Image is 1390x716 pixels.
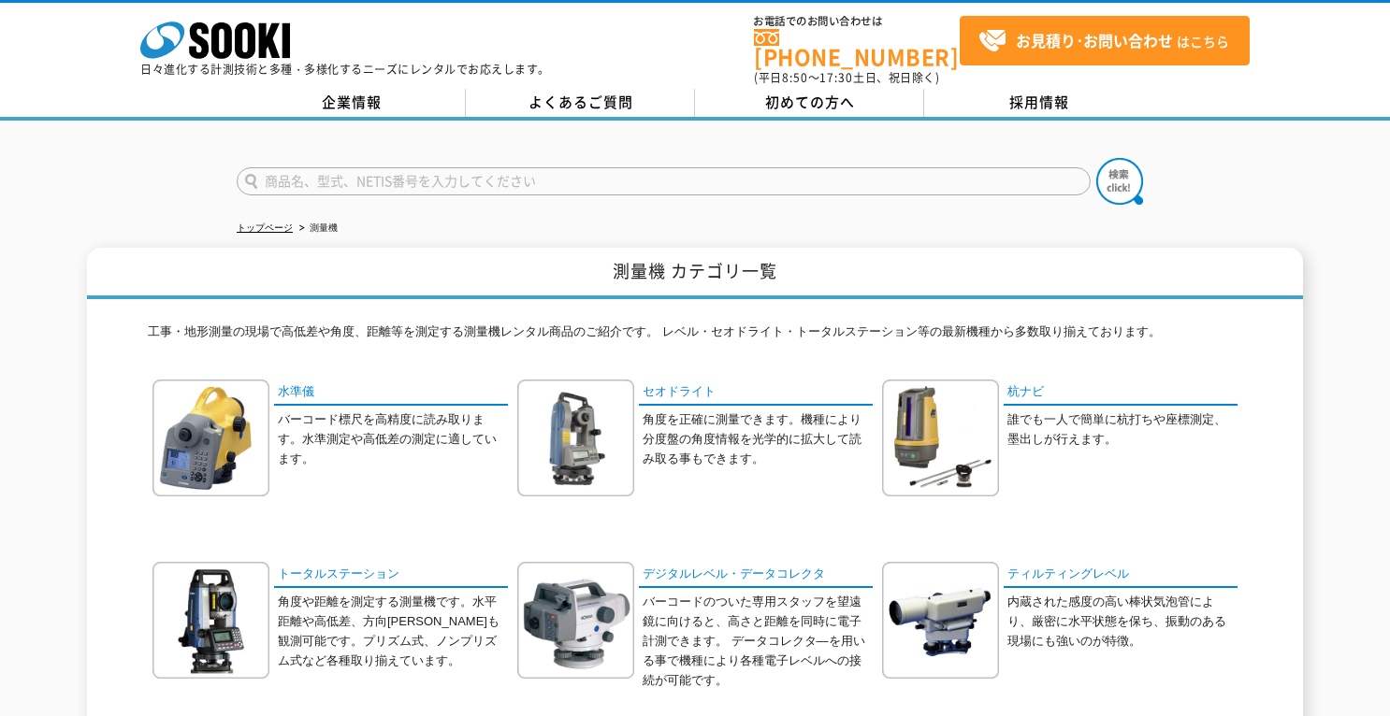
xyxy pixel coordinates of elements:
[237,89,466,117] a: 企業情報
[274,562,508,589] a: トータルステーション
[466,89,695,117] a: よくあるご質問
[1007,593,1238,651] p: 内蔵された感度の高い棒状気泡管により、厳密に水平状態を保ち、振動のある現場にも強いのが特徴。
[960,16,1250,65] a: お見積り･お問い合わせはこちら
[754,69,939,86] span: (平日 ～ 土日、祝日除く)
[152,562,269,679] img: トータルステーション
[639,562,873,589] a: デジタルレベル・データコレクタ
[517,379,634,496] img: セオドライト
[1016,29,1173,51] strong: お見積り･お問い合わせ
[278,410,508,468] p: バーコード標尺を高精度に読み取ります。水準測定や高低差の測定に適しています。
[1096,158,1143,205] img: btn_search.png
[1004,379,1238,407] a: 杭ナビ
[695,89,924,117] a: 初めての方へ
[296,219,338,238] li: 測量機
[152,379,269,496] img: 水準儀
[754,16,960,27] span: お電話でのお問い合わせは
[1007,410,1238,450] p: 誰でも一人で簡単に杭打ちや座標測定、墨出しが行えます。
[1004,562,1238,589] a: ティルティングレベル
[643,410,873,468] p: 角度を正確に測量できます。機種により分度盤の角度情報を光学的に拡大して読み取る事もできます。
[643,593,873,690] p: バーコードのついた専用スタッフを望遠鏡に向けると、高さと距離を同時に電子計測できます。 データコレクタ―を用いる事で機種により各種電子レベルへの接続が可能です。
[517,562,634,679] img: デジタルレベル・データコレクタ
[882,379,999,496] img: 杭ナビ
[882,562,999,679] img: ティルティングレベル
[148,322,1242,351] p: 工事・地形測量の現場で高低差や角度、距離等を測定する測量機レンタル商品のご紹介です。 レベル・セオドライト・トータルステーション等の最新機種から多数取り揃えております。
[782,69,808,86] span: 8:50
[754,29,960,67] a: [PHONE_NUMBER]
[237,167,1091,195] input: 商品名、型式、NETIS番号を入力してください
[924,89,1153,117] a: 採用情報
[819,69,853,86] span: 17:30
[765,92,855,112] span: 初めての方へ
[639,379,873,407] a: セオドライト
[140,64,550,75] p: 日々進化する計測技術と多種・多様化するニーズにレンタルでお応えします。
[978,27,1229,55] span: はこちら
[278,593,508,670] p: 角度や距離を測定する測量機です。水平距離や高低差、方向[PERSON_NAME]も観測可能です。プリズム式、ノンプリズム式など各種取り揃えています。
[87,248,1303,299] h1: 測量機 カテゴリ一覧
[274,379,508,407] a: 水準儀
[237,222,293,233] a: トップページ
